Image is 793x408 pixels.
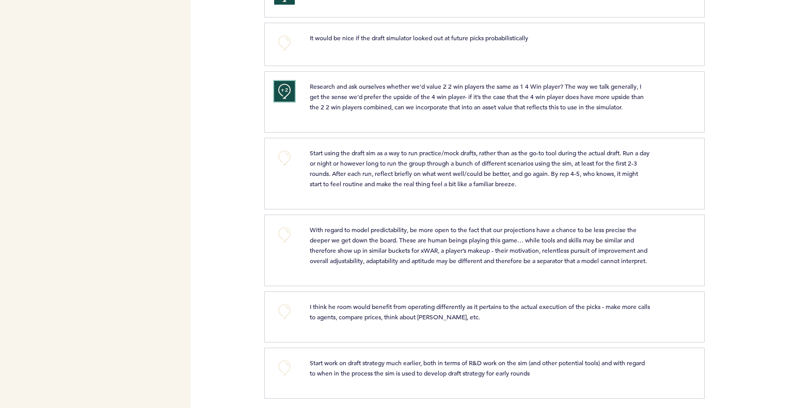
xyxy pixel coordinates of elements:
span: I think he room would benefit from operating differently as it pertains to the actual execution o... [310,302,652,321]
span: +2 [281,85,288,95]
span: Start work on draft strategy much earlier, both in terms of R&D work on the sim (and other potent... [310,358,646,377]
span: With regard to model predictability, be more open to the fact that our projections have a chance ... [310,225,649,265]
span: Start using the draft sim as a way to run practice/mock drafts, rather than as the go-to tool dur... [310,149,651,188]
span: Research and ask ourselves whether we’d value 2 2 win players the same as 1 4 Win player? The way... [310,82,645,111]
span: It would be nice if the draft simulator looked out at future picks probabilistically [310,34,528,42]
button: +2 [274,81,295,102]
